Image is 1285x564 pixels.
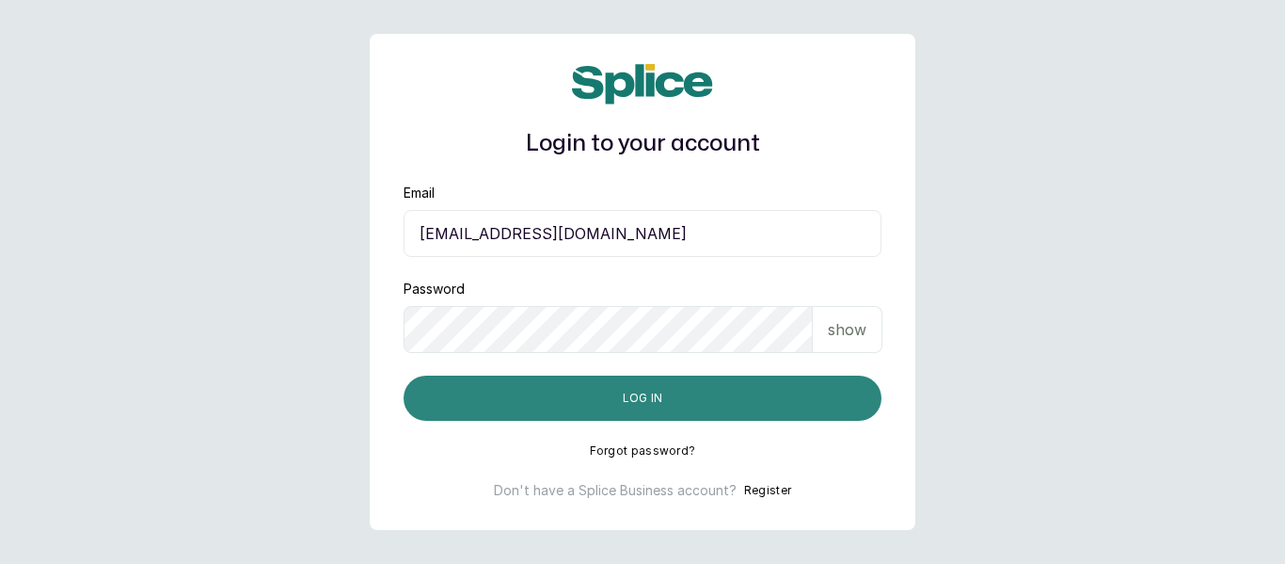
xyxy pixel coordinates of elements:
input: email@acme.com [404,210,881,257]
button: Forgot password? [590,443,696,459]
p: show [828,318,866,341]
button: Register [744,481,791,500]
h1: Login to your account [404,127,881,161]
button: Log in [404,376,881,421]
p: Don't have a Splice Business account? [494,481,737,500]
label: Email [404,184,435,202]
label: Password [404,280,465,298]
